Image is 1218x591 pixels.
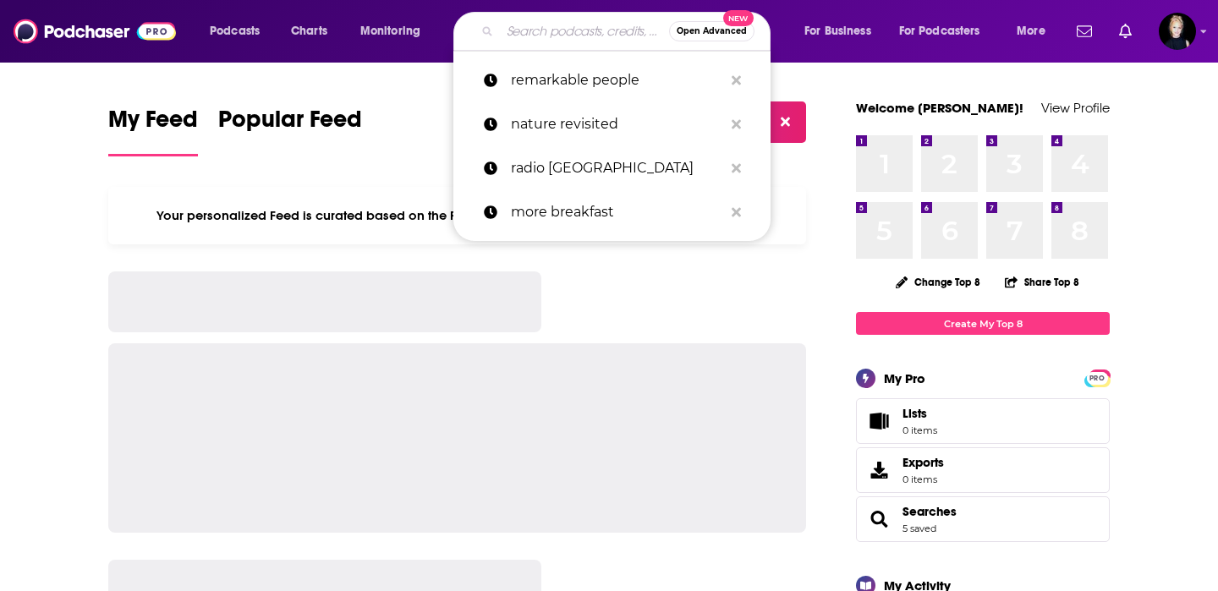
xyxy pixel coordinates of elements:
span: Monitoring [360,19,420,43]
a: PRO [1087,371,1107,384]
button: open menu [198,18,282,45]
a: radio [GEOGRAPHIC_DATA] [453,146,771,190]
a: Searches [862,507,896,531]
span: New [723,10,754,26]
div: Search podcasts, credits, & more... [469,12,787,51]
p: nature revisited [511,102,723,146]
span: For Business [804,19,871,43]
span: Podcasts [210,19,260,43]
div: My Pro [884,370,925,386]
p: radio new zealand [511,146,723,190]
p: remarkable people [511,58,723,102]
a: more breakfast [453,190,771,234]
button: open menu [888,18,1005,45]
a: Show notifications dropdown [1112,17,1138,46]
span: Exports [903,455,944,470]
p: more breakfast [511,190,723,234]
div: Your personalized Feed is curated based on the Podcasts, Creators, Users, and Lists that you Follow. [108,187,806,244]
button: Show profile menu [1159,13,1196,50]
img: Podchaser - Follow, Share and Rate Podcasts [14,15,176,47]
span: PRO [1087,372,1107,385]
a: View Profile [1041,100,1110,116]
span: Lists [903,406,937,421]
img: User Profile [1159,13,1196,50]
span: Charts [291,19,327,43]
span: My Feed [108,105,198,144]
a: Create My Top 8 [856,312,1110,335]
button: Change Top 8 [886,271,990,293]
span: Exports [862,458,896,482]
a: Lists [856,398,1110,444]
a: My Feed [108,105,198,156]
span: Open Advanced [677,27,747,36]
a: 5 saved [903,523,936,534]
a: Charts [280,18,337,45]
button: open menu [1005,18,1067,45]
a: Show notifications dropdown [1070,17,1099,46]
button: Open AdvancedNew [669,21,754,41]
span: Popular Feed [218,105,362,144]
span: Logged in as Passell [1159,13,1196,50]
a: Welcome [PERSON_NAME]! [856,100,1023,116]
span: 0 items [903,424,937,436]
a: Exports [856,447,1110,493]
span: Lists [903,406,927,421]
a: Popular Feed [218,105,362,156]
span: 0 items [903,473,944,485]
span: Searches [856,496,1110,542]
span: More [1017,19,1045,43]
span: Lists [862,409,896,433]
button: Share Top 8 [1004,265,1080,298]
input: Search podcasts, credits, & more... [500,18,669,45]
span: For Podcasters [899,19,980,43]
a: nature revisited [453,102,771,146]
button: open menu [348,18,442,45]
a: remarkable people [453,58,771,102]
a: Searches [903,504,957,519]
button: open menu [793,18,892,45]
